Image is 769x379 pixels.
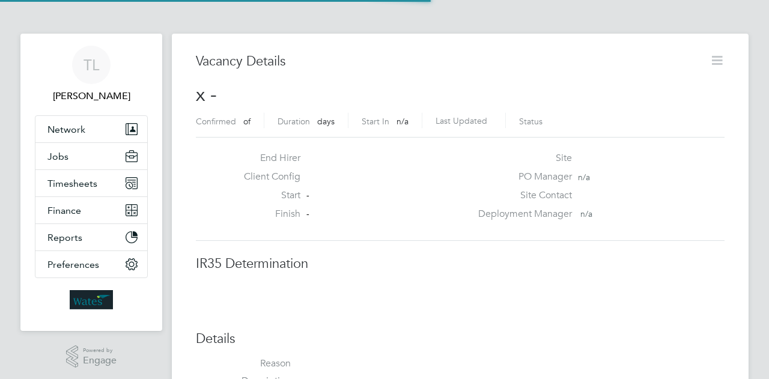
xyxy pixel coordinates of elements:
[196,53,691,70] h3: Vacancy Details
[47,205,81,216] span: Finance
[397,116,409,127] span: n/a
[278,116,310,127] label: Duration
[83,345,117,356] span: Powered by
[317,116,335,127] span: days
[306,208,309,219] span: -
[362,116,389,127] label: Start In
[35,143,147,169] button: Jobs
[578,172,590,183] span: n/a
[471,189,572,202] label: Site Contact
[234,171,300,183] label: Client Config
[196,330,725,348] h3: Details
[84,57,99,73] span: TL
[35,197,147,223] button: Finance
[35,224,147,250] button: Reports
[35,116,147,142] button: Network
[196,116,236,127] label: Confirmed
[47,232,82,243] span: Reports
[471,208,572,220] label: Deployment Manager
[35,251,147,277] button: Preferences
[83,356,117,366] span: Engage
[234,208,300,220] label: Finish
[580,208,592,219] span: n/a
[20,34,162,331] nav: Main navigation
[47,259,99,270] span: Preferences
[47,178,97,189] span: Timesheets
[243,116,251,127] span: of
[35,46,148,103] a: TL[PERSON_NAME]
[196,357,291,370] label: Reason
[519,116,543,127] label: Status
[196,255,725,273] h3: IR35 Determination
[471,171,572,183] label: PO Manager
[66,345,117,368] a: Powered byEngage
[35,290,148,309] a: Go to home page
[471,152,572,165] label: Site
[35,170,147,196] button: Timesheets
[306,190,309,201] span: -
[436,115,487,126] label: Last Updated
[234,189,300,202] label: Start
[234,152,300,165] label: End Hirer
[47,151,68,162] span: Jobs
[35,89,148,103] span: Tom Langley
[47,124,85,135] span: Network
[70,290,113,309] img: wates-logo-retina.png
[196,83,217,106] span: x -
